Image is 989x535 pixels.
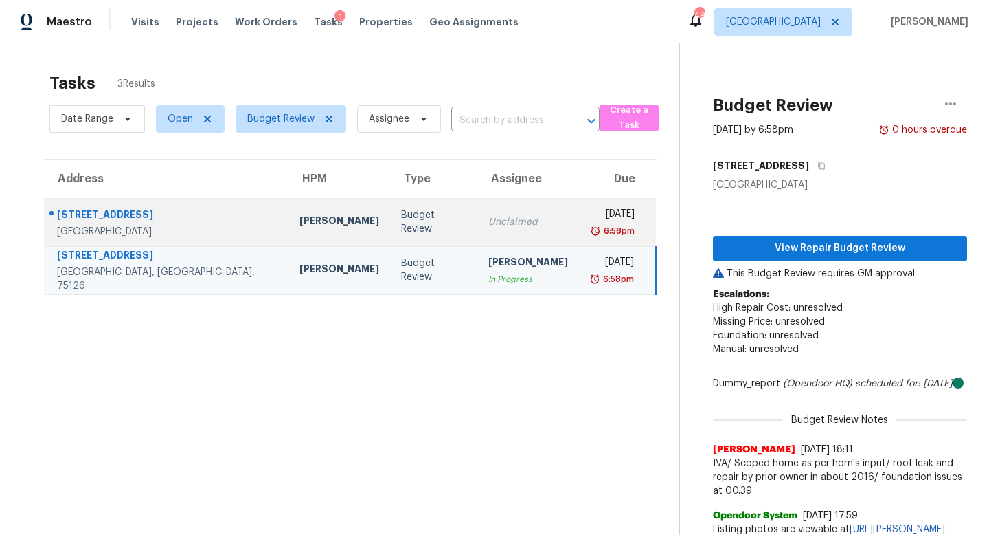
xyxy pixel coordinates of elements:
div: Unclaimed [488,215,568,229]
span: Projects [176,15,218,29]
div: Budget Review [401,256,466,284]
span: Visits [131,15,159,29]
button: View Repair Budget Review [713,236,967,261]
button: Copy Address [809,153,828,178]
div: [PERSON_NAME] [299,214,379,231]
span: Date Range [61,112,113,126]
img: Overdue Alarm Icon [590,224,601,238]
span: 3 Results [117,77,155,91]
div: [STREET_ADDRESS] [57,208,277,225]
div: 6:58pm [601,224,635,238]
span: Foundation: unresolved [713,331,819,340]
div: 6:58pm [600,272,634,286]
div: [GEOGRAPHIC_DATA] [57,225,277,239]
span: Manual: unresolved [713,345,799,354]
span: Maestro [47,15,92,29]
span: Properties [359,15,413,29]
div: [DATE] by 6:58pm [713,123,793,137]
span: Budget Review Notes [783,413,896,427]
th: Address [44,160,288,198]
span: IVA/ Scoped home as per hom's input/ roof leak and repair by prior owner in about 2016/ foundatio... [713,457,967,498]
div: [GEOGRAPHIC_DATA], [GEOGRAPHIC_DATA], 75126 [57,265,277,293]
span: Budget Review [247,112,315,126]
p: This Budget Review requires GM approval [713,267,967,281]
h2: Budget Review [713,98,833,112]
button: Create a Task [600,105,659,131]
span: Tasks [314,17,343,27]
div: 49 [694,8,704,22]
div: [STREET_ADDRESS] [57,248,277,265]
span: Geo Assignments [429,15,519,29]
input: Search by address [451,110,561,131]
span: High Repair Cost: unresolved [713,303,843,313]
div: In Progress [488,272,568,286]
span: [DATE] 18:11 [801,445,853,455]
h2: Tasks [49,76,95,90]
span: [PERSON_NAME] [885,15,968,29]
span: Work Orders [235,15,297,29]
span: [DATE] 17:59 [803,511,858,521]
div: 0 hours overdue [889,123,967,137]
div: [DATE] [590,207,635,224]
th: HPM [288,160,390,198]
i: (Opendoor HQ) [783,379,852,389]
span: Create a Task [606,102,652,134]
b: Escalations: [713,290,769,299]
div: [PERSON_NAME] [299,262,379,279]
div: [GEOGRAPHIC_DATA] [713,178,967,192]
span: [PERSON_NAME] [713,443,795,457]
img: Overdue Alarm Icon [589,272,600,286]
span: Open [168,112,193,126]
img: Overdue Alarm Icon [878,123,889,137]
div: Budget Review [401,208,466,236]
div: 1 [334,10,345,24]
span: Missing Price: unresolved [713,317,825,327]
span: View Repair Budget Review [724,240,956,257]
div: [DATE] [590,255,634,272]
button: Open [582,111,601,131]
div: [PERSON_NAME] [488,255,568,272]
span: Assignee [369,112,409,126]
span: [GEOGRAPHIC_DATA] [726,15,821,29]
th: Assignee [477,160,579,198]
span: Opendoor System [713,509,797,523]
th: Type [390,160,477,198]
i: scheduled for: [DATE] [855,379,953,389]
div: Dummy_report [713,377,967,391]
th: Due [579,160,657,198]
h5: [STREET_ADDRESS] [713,159,809,173]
